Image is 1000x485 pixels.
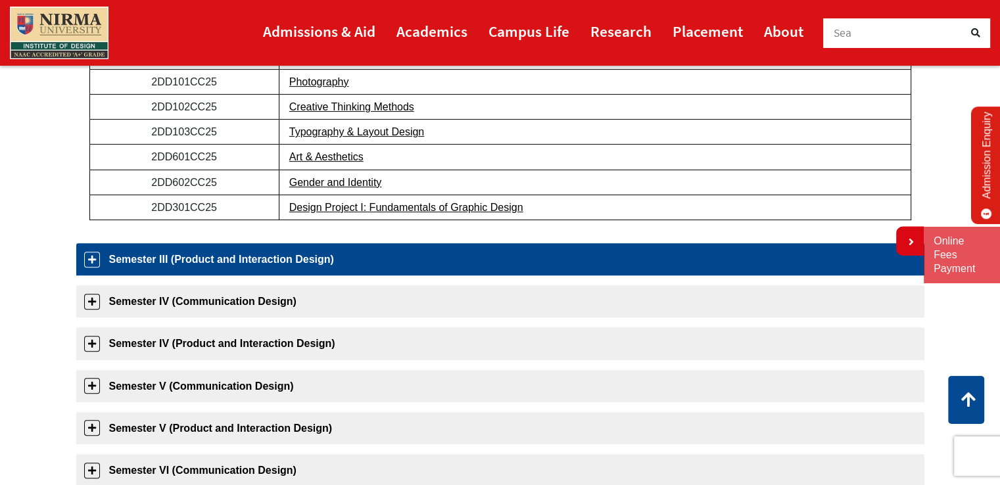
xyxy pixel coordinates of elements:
[396,16,467,46] a: Academics
[89,195,279,219] td: 2DD301CC25
[289,101,414,112] a: Creative Thinking Methods
[488,16,569,46] a: Campus Life
[89,120,279,145] td: 2DD103CC25
[76,412,924,444] a: Semester V (Product and Interaction Design)
[76,370,924,402] a: Semester V (Communication Design)
[934,235,990,275] a: Online Fees Payment
[89,170,279,195] td: 2DD602CC25
[590,16,652,46] a: Research
[673,16,743,46] a: Placement
[289,151,364,162] a: Art & Aesthetics
[764,16,803,46] a: About
[10,7,108,59] img: main_logo
[76,327,924,359] a: Semester IV (Product and Interaction Design)
[76,243,924,275] a: Semester III (Product and Interaction Design)
[289,76,349,87] a: Photography
[289,202,523,213] a: Design Project I: Fundamentals of Graphic Design
[834,26,852,40] span: Sea
[289,177,382,188] a: Gender and Identity
[76,285,924,317] a: Semester IV (Communication Design)
[289,126,424,137] a: Typography & Layout Design
[89,69,279,94] td: 2DD101CC25
[89,95,279,120] td: 2DD102CC25
[263,16,375,46] a: Admissions & Aid
[89,145,279,170] td: 2DD601CC25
